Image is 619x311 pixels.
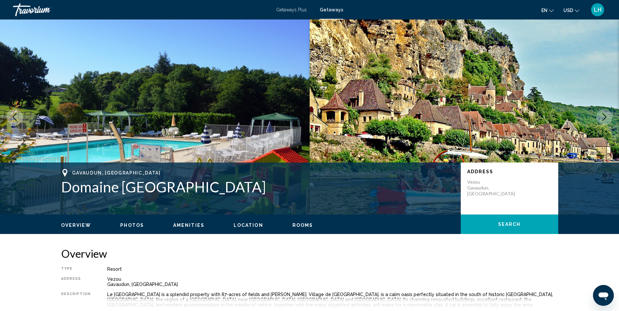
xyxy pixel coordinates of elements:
[467,169,552,174] p: Address
[234,222,263,228] button: Location
[292,222,313,228] button: Rooms
[6,109,23,125] button: Previous image
[594,6,601,13] span: LH
[120,222,144,228] button: Photos
[593,285,614,306] iframe: Button to launch messaging window
[61,292,91,307] div: Description
[173,223,204,228] span: Amenities
[234,223,263,228] span: Location
[107,277,558,287] div: Vezou Gavaudun, [GEOGRAPHIC_DATA]
[461,214,558,234] button: Search
[320,7,343,12] a: Getaways
[61,223,91,228] span: Overview
[596,109,613,125] button: Next image
[61,247,558,260] h2: Overview
[61,277,91,287] div: Address
[61,266,91,272] div: Type
[107,266,558,272] div: Resort
[563,8,573,13] span: USD
[61,222,91,228] button: Overview
[276,7,307,12] a: Getaways Plus
[107,292,558,307] div: Le [GEOGRAPHIC_DATA] is a splendid property with 87-acres of fields and [PERSON_NAME]. Village de...
[13,3,270,16] a: Travorium
[541,6,554,15] button: Change language
[292,223,313,228] span: Rooms
[541,8,548,13] span: en
[120,223,144,228] span: Photos
[173,222,204,228] button: Amenities
[467,179,519,197] p: Vezou Gavaudun, [GEOGRAPHIC_DATA]
[72,170,161,175] span: Gavaudun, [GEOGRAPHIC_DATA]
[563,6,579,15] button: Change currency
[61,178,454,195] h1: Domaine [GEOGRAPHIC_DATA]
[498,222,521,227] span: Search
[589,3,606,17] button: User Menu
